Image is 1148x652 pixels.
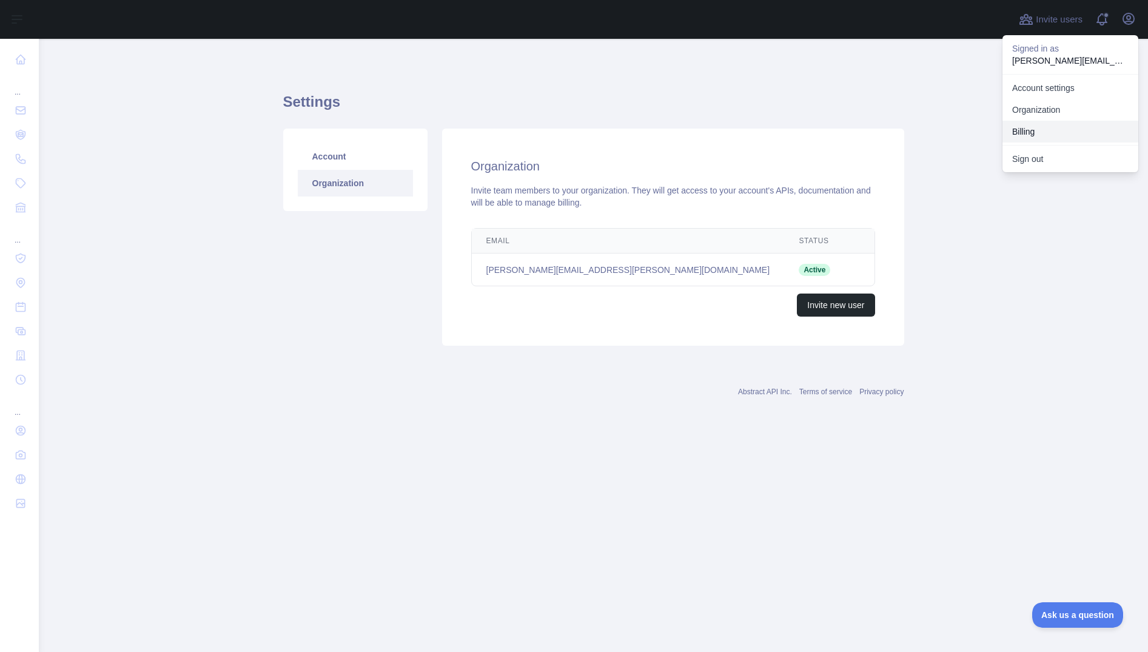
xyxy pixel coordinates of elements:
div: ... [10,73,29,97]
div: ... [10,221,29,245]
a: Account [298,143,413,170]
td: [PERSON_NAME][EMAIL_ADDRESS][PERSON_NAME][DOMAIN_NAME] [472,254,785,286]
a: Organization [298,170,413,197]
span: Invite users [1036,13,1083,27]
button: Sign out [1002,148,1138,170]
button: Invite users [1016,10,1085,29]
a: Terms of service [799,388,852,396]
h1: Settings [283,92,904,121]
div: ... [10,393,29,417]
h2: Organization [471,158,875,175]
a: Abstract API Inc. [738,388,792,396]
div: Invite team members to your organization. They will get access to your account's APIs, documentat... [471,184,875,209]
a: Account settings [1002,77,1138,99]
a: Organization [1002,99,1138,121]
p: Signed in as [1012,42,1129,55]
a: Privacy policy [859,388,904,396]
th: Status [784,229,845,254]
iframe: Toggle Customer Support [1032,602,1124,628]
span: Active [799,264,830,276]
p: [PERSON_NAME][EMAIL_ADDRESS][PERSON_NAME][DOMAIN_NAME] [1012,55,1129,67]
button: Billing [1002,121,1138,143]
button: Invite new user [797,294,874,317]
th: Email [472,229,785,254]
